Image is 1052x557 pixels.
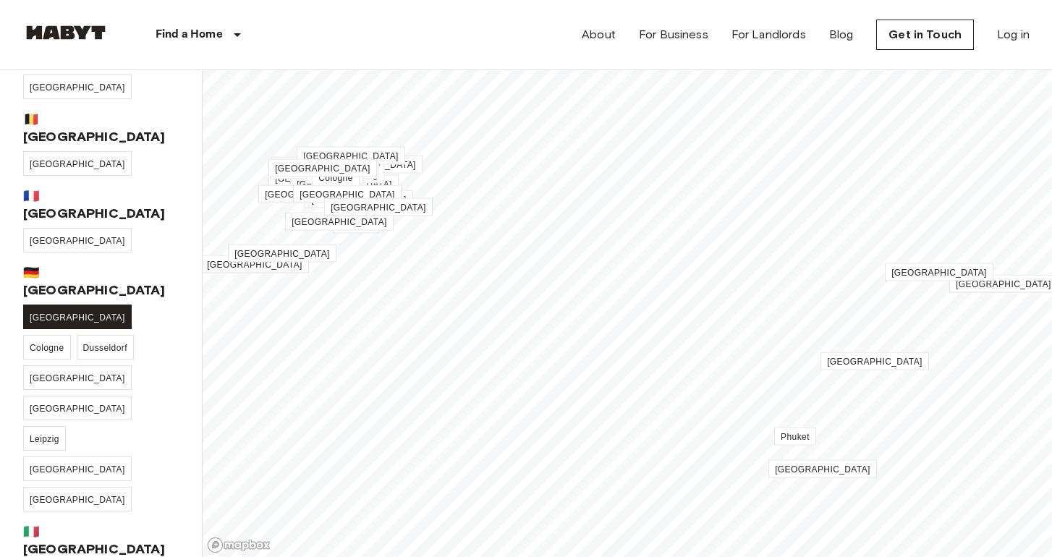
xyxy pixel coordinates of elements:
[768,460,877,478] a: [GEOGRAPHIC_DATA]
[312,169,360,187] a: Cologne
[290,175,399,193] a: [GEOGRAPHIC_DATA]
[30,312,125,323] span: [GEOGRAPHIC_DATA]
[268,159,377,177] a: [GEOGRAPHIC_DATA]
[775,464,870,475] span: [GEOGRAPHIC_DATA]
[311,195,407,205] span: [GEOGRAPHIC_DATA]
[23,305,132,329] a: [GEOGRAPHIC_DATA]
[342,168,385,183] div: Map marker
[297,147,405,165] a: [GEOGRAPHIC_DATA]
[270,163,378,179] div: Map marker
[207,260,302,270] span: [GEOGRAPHIC_DATA]
[228,245,336,263] a: [GEOGRAPHIC_DATA]
[200,255,309,273] a: [GEOGRAPHIC_DATA]
[258,187,367,203] div: Map marker
[30,82,125,93] span: [GEOGRAPHIC_DATA]
[876,20,974,50] a: Get in Touch
[781,432,810,442] span: Phuket
[306,169,363,184] div: Map marker
[768,462,877,477] div: Map marker
[156,26,223,43] p: Find a Home
[297,179,392,190] span: [GEOGRAPHIC_DATA]
[268,171,377,187] div: Map marker
[639,26,708,43] a: For Business
[30,495,125,505] span: [GEOGRAPHIC_DATA]
[885,265,993,281] div: Map marker
[731,26,806,43] a: For Landlords
[23,187,179,222] span: 🇫🇷 [GEOGRAPHIC_DATA]
[303,151,399,161] span: [GEOGRAPHIC_DATA]
[331,203,426,213] span: [GEOGRAPHIC_DATA]
[23,151,132,176] a: [GEOGRAPHIC_DATA]
[200,258,309,273] div: Map marker
[23,456,132,481] a: [GEOGRAPHIC_DATA]
[293,185,402,203] a: [GEOGRAPHIC_DATA]
[83,343,127,353] span: Dusseldorf
[827,357,922,367] span: [GEOGRAPHIC_DATA]
[268,169,377,187] a: [GEOGRAPHIC_DATA]
[30,159,125,169] span: [GEOGRAPHIC_DATA]
[77,335,134,360] a: Dusseldorf
[228,247,336,262] div: Map marker
[234,249,330,259] span: [GEOGRAPHIC_DATA]
[30,464,125,475] span: [GEOGRAPHIC_DATA]
[305,192,413,208] div: Map marker
[321,160,416,170] span: [GEOGRAPHIC_DATA]
[293,187,402,203] div: Map marker
[997,26,1030,43] a: Log in
[774,428,816,446] a: Phuket
[300,190,395,200] span: [GEOGRAPHIC_DATA]
[891,268,987,278] span: [GEOGRAPHIC_DATA]
[582,26,616,43] a: About
[324,200,433,216] div: Map marker
[774,430,816,445] div: Map marker
[324,198,433,216] a: [GEOGRAPHIC_DATA]
[30,343,64,353] span: Cologne
[318,173,353,183] span: Cologne
[820,352,929,370] a: [GEOGRAPHIC_DATA]
[333,218,379,233] div: Map marker
[23,228,132,252] a: [GEOGRAPHIC_DATA]
[23,487,132,511] a: [GEOGRAPHIC_DATA]
[312,171,360,186] div: Map marker
[885,263,993,281] a: [GEOGRAPHIC_DATA]
[23,111,179,145] span: 🇧🇪 [GEOGRAPHIC_DATA]
[207,537,271,553] a: Mapbox logo
[23,426,66,451] a: Leipzig
[23,365,132,390] a: [GEOGRAPHIC_DATA]
[271,157,380,175] a: [GEOGRAPHIC_DATA]
[30,236,125,246] span: [GEOGRAPHIC_DATA]
[292,217,387,227] span: [GEOGRAPHIC_DATA]
[30,434,59,444] span: Leipzig
[275,163,370,174] span: [GEOGRAPHIC_DATA]
[285,215,394,230] div: Map marker
[265,190,360,200] span: [GEOGRAPHIC_DATA]
[342,166,385,184] a: Leipzig
[956,279,1051,289] span: [GEOGRAPHIC_DATA]
[268,161,377,177] div: Map marker
[30,373,125,383] span: [GEOGRAPHIC_DATA]
[23,75,132,99] a: [GEOGRAPHIC_DATA]
[829,26,854,43] a: Blog
[285,213,394,231] a: [GEOGRAPHIC_DATA]
[297,149,405,164] div: Map marker
[30,404,125,414] span: [GEOGRAPHIC_DATA]
[22,25,109,40] img: Habyt
[258,185,367,203] a: [GEOGRAPHIC_DATA]
[23,396,132,420] a: [GEOGRAPHIC_DATA]
[820,354,929,370] div: Map marker
[23,335,71,360] a: Cologne
[23,264,179,299] span: 🇩🇪 [GEOGRAPHIC_DATA]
